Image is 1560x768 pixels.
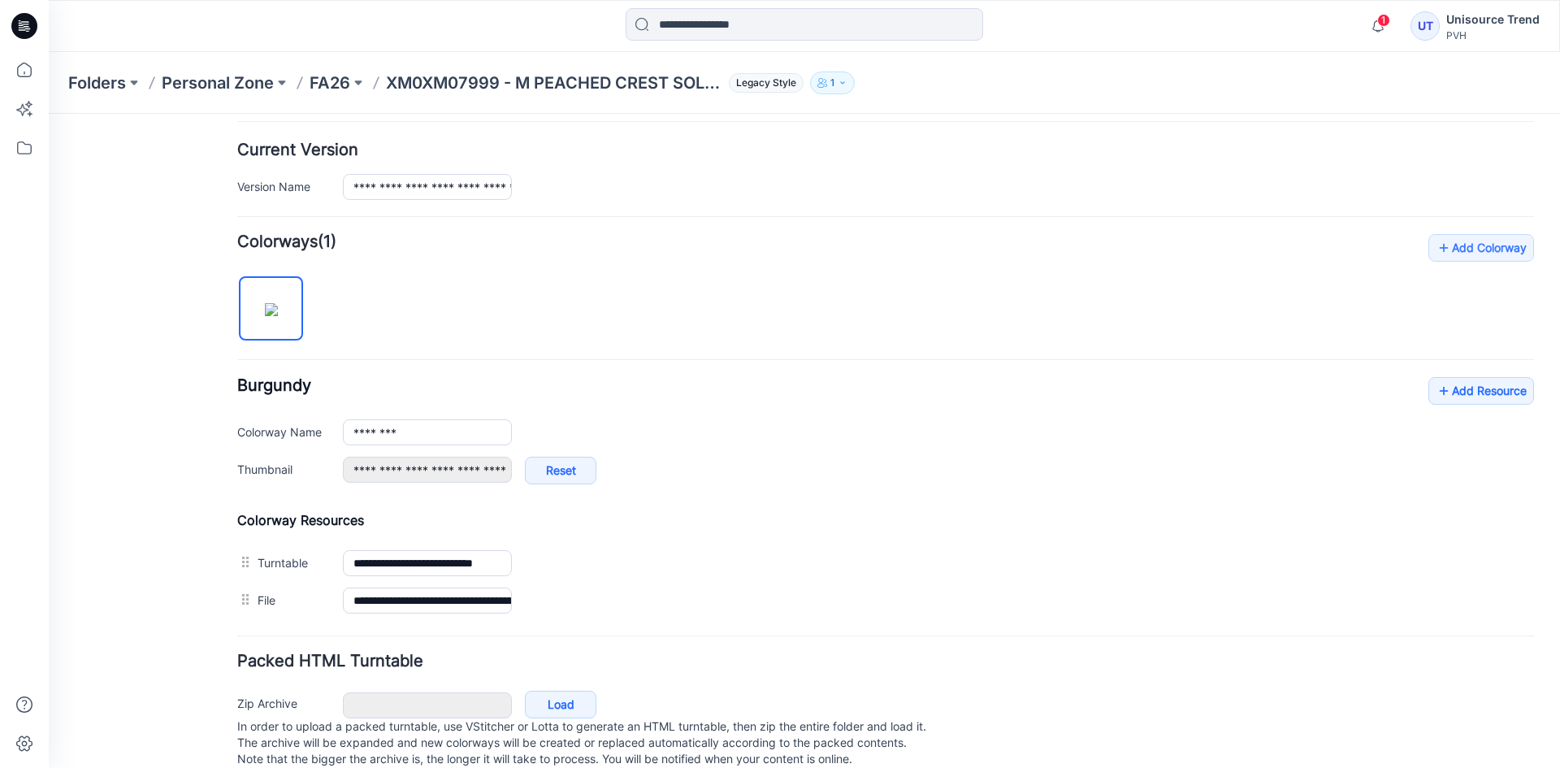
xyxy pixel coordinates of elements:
[188,605,1485,653] p: In order to upload a packed turntable, use VStitcher or Lotta to generate an HTML turntable, then...
[386,72,722,94] p: XM0XM07999 - M PEACHED CREST SOLID RUGBY POLO_proto
[269,118,288,137] span: (1)
[209,440,278,458] label: Turntable
[1410,11,1440,41] div: UT
[310,72,350,94] a: FA26
[188,346,278,364] label: Thumbnail
[729,73,804,93] span: Legacy Style
[810,72,855,94] button: 1
[1380,120,1485,148] a: Add Colorway
[216,189,229,202] img: eyJhbGciOiJIUzI1NiIsImtpZCI6IjAiLCJzbHQiOiJzZXMiLCJ0eXAiOiJKV1QifQ.eyJkYXRhIjp7InR5cGUiOiJzdG9yYW...
[1377,14,1390,27] span: 1
[476,343,548,371] a: Reset
[188,580,278,598] label: Zip Archive
[188,540,1485,555] h4: Packed HTML Turntable
[162,72,274,94] a: Personal Zone
[188,398,1485,414] h4: Colorway Resources
[188,118,269,137] strong: Colorways
[830,74,834,92] p: 1
[476,577,548,605] a: Load
[188,309,278,327] label: Colorway Name
[209,477,278,495] label: File
[1446,29,1540,41] div: PVH
[1446,10,1540,29] div: Unisource Trend
[188,262,262,281] span: Burgundy
[49,114,1560,768] iframe: edit-style
[1380,263,1485,291] a: Add Resource
[722,72,804,94] button: Legacy Style
[68,72,126,94] a: Folders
